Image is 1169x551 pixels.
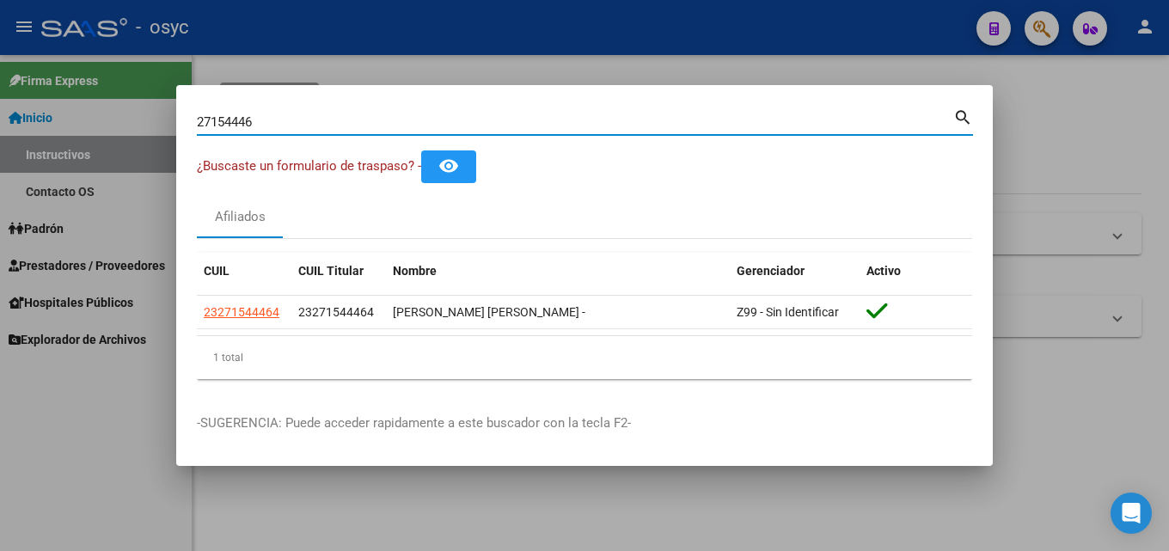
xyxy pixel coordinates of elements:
[197,413,972,433] p: -SUGERENCIA: Puede acceder rapidamente a este buscador con la tecla F2-
[386,253,730,290] datatable-header-cell: Nombre
[215,207,266,227] div: Afiliados
[298,264,364,278] span: CUIL Titular
[204,264,230,278] span: CUIL
[438,156,459,176] mat-icon: remove_red_eye
[393,303,723,322] div: [PERSON_NAME] [PERSON_NAME] -
[393,264,437,278] span: Nombre
[730,253,860,290] datatable-header-cell: Gerenciador
[197,253,291,290] datatable-header-cell: CUIL
[866,264,901,278] span: Activo
[291,253,386,290] datatable-header-cell: CUIL Titular
[953,106,973,126] mat-icon: search
[1111,493,1152,534] div: Open Intercom Messenger
[197,158,421,174] span: ¿Buscaste un formulario de traspaso? -
[737,305,839,319] span: Z99 - Sin Identificar
[298,305,374,319] span: 23271544464
[204,305,279,319] span: 23271544464
[737,264,805,278] span: Gerenciador
[197,336,972,379] div: 1 total
[860,253,972,290] datatable-header-cell: Activo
